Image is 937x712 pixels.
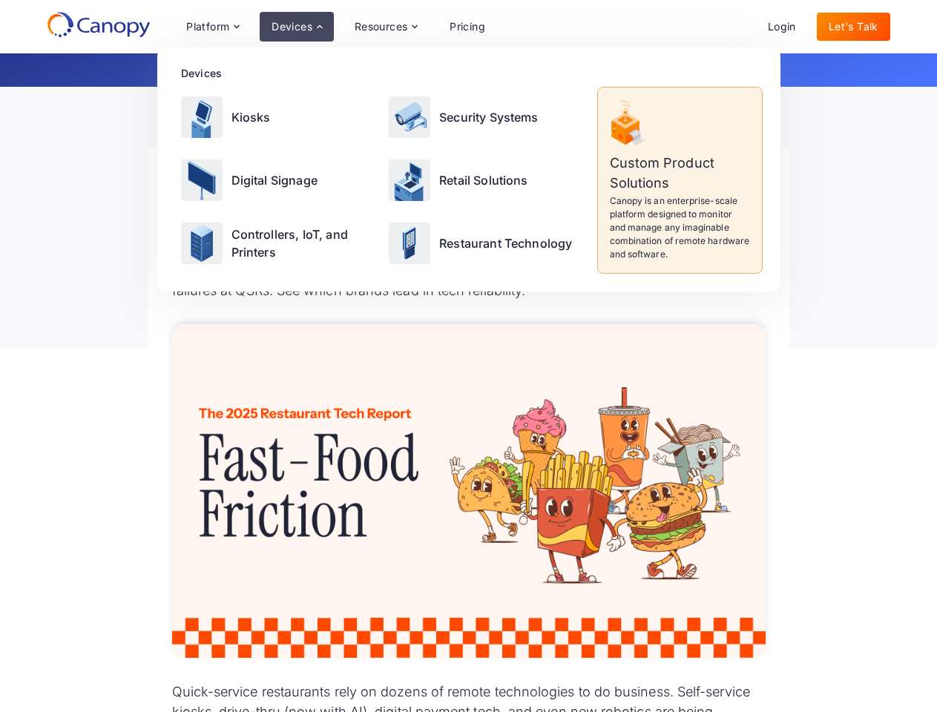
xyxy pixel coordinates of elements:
[383,87,588,147] a: Security Systems
[383,150,588,210] a: Retail Solutions
[175,214,381,274] a: Controllers, IoT, and Printers
[438,13,497,41] a: Pricing
[439,171,528,189] p: Retail Solutions
[157,47,780,291] nav: Devices
[231,108,271,126] p: Kiosks
[439,234,572,252] p: Restaurant Technology
[343,12,429,42] div: Resources
[175,87,381,147] a: Kiosks
[610,153,750,193] p: Custom Product Solutions
[383,214,588,274] a: Restaurant Technology
[181,65,763,81] div: Devices
[174,12,251,42] div: Platform
[175,150,381,210] a: Digital Signage
[231,171,318,189] p: Digital Signage
[186,22,229,32] div: Platform
[355,22,408,32] div: Resources
[231,225,375,261] p: Controllers, IoT, and Printers
[439,108,539,126] p: Security Systems
[597,87,763,274] a: Custom Product SolutionsCanopy is an enterprise-scale platform designed to monitor and manage any...
[756,13,808,41] a: Login
[272,22,312,32] div: Devices
[610,194,750,261] p: Canopy is an enterprise-scale platform designed to monitor and manage any imaginable combination ...
[817,13,890,41] a: Let's Talk
[105,62,832,78] p: Get
[260,12,334,42] div: Devices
